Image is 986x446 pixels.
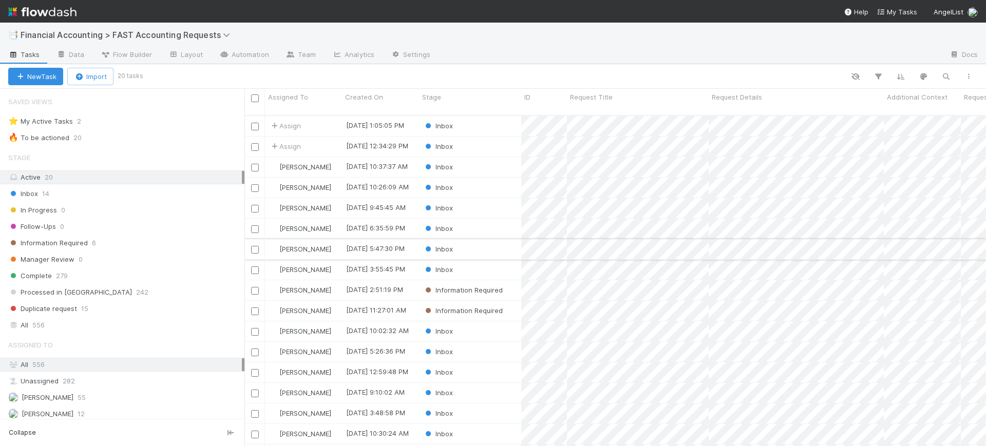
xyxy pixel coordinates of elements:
div: [PERSON_NAME] [269,162,331,172]
div: [PERSON_NAME] [269,182,331,192]
a: Team [277,47,324,64]
div: [DATE] 3:55:45 PM [346,264,405,274]
div: Inbox [423,429,453,439]
div: [DATE] 9:45:45 AM [346,202,406,212]
span: 2 [77,115,91,128]
div: [DATE] 6:35:59 PM [346,223,405,233]
span: 556 [32,319,45,332]
div: Inbox [423,346,453,357]
div: [DATE] 10:37:37 AM [346,161,408,171]
input: Toggle Row Selected [251,390,259,397]
div: Active [8,171,242,184]
a: Settings [383,47,439,64]
span: Manager Review [8,253,74,266]
span: 20 [73,131,92,144]
span: 0 [60,220,64,233]
input: Toggle Row Selected [251,246,259,254]
div: [DATE] 10:30:24 AM [346,428,409,438]
span: 55 [78,391,86,404]
small: 20 tasks [118,71,143,81]
img: avatar_c0d2ec3f-77e2-40ea-8107-ee7bdb5edede.png [270,183,278,191]
span: [PERSON_NAME] [279,163,331,171]
span: Inbox [423,430,453,438]
span: [PERSON_NAME] [279,347,331,356]
input: Toggle Row Selected [251,369,259,377]
span: AngelList [934,8,963,16]
span: [PERSON_NAME] [279,389,331,397]
a: Layout [160,47,211,64]
span: Inbox [423,163,453,171]
span: Inbox [423,327,453,335]
span: [PERSON_NAME] [279,430,331,438]
span: [PERSON_NAME] [279,265,331,274]
span: Assigned To [8,335,53,355]
img: avatar_c7c7de23-09de-42ad-8e02-7981c37ee075.png [270,409,278,417]
span: Inbox [423,347,453,356]
div: All [8,319,242,332]
div: [PERSON_NAME] [269,244,331,254]
a: Analytics [324,47,383,64]
div: [DATE] 12:34:29 PM [346,141,408,151]
input: Toggle Row Selected [251,164,259,171]
a: Docs [941,47,986,64]
span: [PERSON_NAME] [279,286,331,294]
span: Information Required [423,306,503,315]
img: logo-inverted-e16ddd16eac7371096b0.svg [8,3,77,21]
input: Toggle All Rows Selected [251,94,259,102]
span: 279 [56,269,68,282]
span: Request Title [570,92,613,102]
div: My Active Tasks [8,115,73,128]
div: Inbox [423,367,453,377]
div: [DATE] 10:26:09 AM [346,182,409,192]
span: Assigned To [268,92,308,102]
div: [DATE] 11:27:01 AM [346,305,406,315]
div: Information Required [423,305,503,316]
span: Inbox [423,265,453,274]
span: Inbox [423,389,453,397]
span: [PERSON_NAME] [22,410,73,418]
a: Automation [211,47,277,64]
div: Inbox [423,326,453,336]
span: Created On [345,92,383,102]
span: [PERSON_NAME] [279,368,331,376]
input: Toggle Row Selected [251,184,259,192]
div: [PERSON_NAME] [269,387,331,398]
img: avatar_c7c7de23-09de-42ad-8e02-7981c37ee075.png [270,163,278,171]
span: 282 [63,375,75,387]
input: Toggle Row Selected [251,328,259,336]
img: avatar_c7c7de23-09de-42ad-8e02-7981c37ee075.png [270,368,278,376]
img: avatar_030f5503-c087-43c2-95d1-dd8963b2926c.png [270,224,278,232]
div: [DATE] 2:51:19 PM [346,284,403,295]
img: avatar_e5ec2f5b-afc7-4357-8cf1-2139873d70b1.png [270,347,278,356]
div: [PERSON_NAME] [269,285,331,295]
span: [PERSON_NAME] [279,327,331,335]
span: ID [524,92,530,102]
div: [PERSON_NAME] [269,203,331,213]
input: Toggle Row Selected [251,123,259,130]
div: [PERSON_NAME] [269,367,331,377]
span: 0 [61,204,65,217]
span: Tasks [8,49,40,60]
div: [DATE] 5:47:30 PM [346,243,405,254]
div: Inbox [423,141,453,151]
img: avatar_fee1282a-8af6-4c79-b7c7-bf2cfad99775.png [968,7,978,17]
div: Inbox [423,182,453,192]
span: Request Details [712,92,762,102]
input: Toggle Row Selected [251,307,259,315]
div: Inbox [423,162,453,172]
div: Information Required [423,285,503,295]
span: [PERSON_NAME] [279,183,331,191]
span: Inbox [423,183,453,191]
div: All [8,358,242,371]
span: Processed in [GEOGRAPHIC_DATA] [8,286,132,299]
span: 15 [81,302,88,315]
span: In Progress [8,204,57,217]
span: [PERSON_NAME] [279,245,331,253]
span: 📑 [8,30,18,39]
input: Toggle Row Selected [251,431,259,438]
img: avatar_c7c7de23-09de-42ad-8e02-7981c37ee075.png [270,389,278,397]
span: Assign [269,121,301,131]
a: Flow Builder [92,47,160,64]
div: Inbox [423,121,453,131]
